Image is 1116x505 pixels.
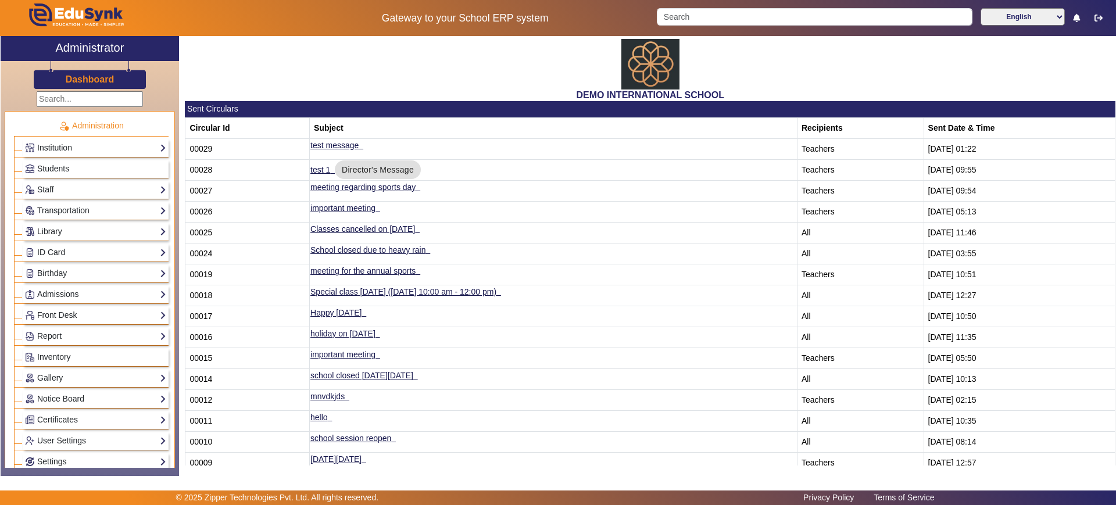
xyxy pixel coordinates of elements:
td: [DATE] 10:13 [924,368,1115,389]
a: Students [25,162,166,176]
th: Sent Date & Time [924,117,1115,138]
th: Recipients [797,117,924,138]
input: Search... [37,91,143,107]
td: 00016 [185,327,310,348]
td: [DATE] 01:22 [924,138,1115,159]
td: [DATE] 12:57 [924,452,1115,473]
a: school closed [DATE][DATE] [310,371,413,380]
a: Classes cancelled on [DATE] [310,224,415,234]
td: [DATE] 05:13 [924,201,1115,222]
h5: Gateway to your School ERP system [285,12,645,24]
td: 00025 [185,222,310,243]
td: 00028 [185,159,310,180]
td: [DATE] 05:50 [924,348,1115,368]
td: All [797,327,924,348]
td: [DATE] 09:55 [924,159,1115,180]
td: 00029 [185,138,310,159]
td: 00017 [185,306,310,327]
span: Director's Message [342,164,414,176]
td: 00019 [185,264,310,285]
td: Teachers [797,138,924,159]
h3: Dashboard [66,74,115,85]
td: [DATE] 09:54 [924,180,1115,201]
h2: DEMO INTERNATIONAL SCHOOL [185,89,1115,101]
img: Administration.png [59,121,69,131]
a: Privacy Policy [797,490,860,505]
a: school session reopen [310,434,391,443]
a: School closed due to heavy rain [310,245,425,255]
p: © 2025 Zipper Technologies Pvt. Ltd. All rights reserved. [176,492,379,504]
img: abdd4561-dfa5-4bc5-9f22-bd710a8d2831 [621,39,679,89]
img: Inventory.png [26,353,34,361]
a: test 1 [310,165,330,174]
td: 00011 [185,410,310,431]
td: Teachers [797,180,924,201]
td: 00014 [185,368,310,389]
a: meeting for the annual sports [310,266,416,275]
a: important meeting [310,203,375,213]
td: [DATE] 11:35 [924,327,1115,348]
td: Teachers [797,452,924,473]
td: All [797,285,924,306]
td: Teachers [797,348,924,368]
a: Terms of Service [868,490,940,505]
p: Administration [14,120,169,132]
th: Circular Id [185,117,310,138]
a: Happy [DATE] [310,308,362,317]
td: [DATE] 08:14 [924,431,1115,452]
td: 00012 [185,389,310,410]
td: 00024 [185,243,310,264]
input: Search [657,8,972,26]
a: Inventory [25,350,166,364]
a: [DATE][DATE] [310,454,362,464]
th: Subject [310,117,797,138]
a: mnvdkjds [310,392,345,401]
td: Teachers [797,389,924,410]
td: 00009 [185,452,310,473]
td: All [797,368,924,389]
td: Teachers [797,159,924,180]
td: All [797,222,924,243]
td: [DATE] 03:55 [924,243,1115,264]
h2: Administrator [56,41,124,55]
span: Inventory [37,352,71,361]
td: All [797,431,924,452]
td: 00018 [185,285,310,306]
a: hello [310,413,328,422]
td: [DATE] 10:35 [924,410,1115,431]
td: All [797,243,924,264]
td: [DATE] 10:51 [924,264,1115,285]
span: Students [37,164,69,173]
td: 00010 [185,431,310,452]
td: 00027 [185,180,310,201]
td: All [797,410,924,431]
td: [DATE] 12:27 [924,285,1115,306]
a: important meeting [310,350,375,359]
a: Special class [DATE] ([DATE] 10:00 am - 12:00 pm) [310,287,496,296]
td: [DATE] 11:46 [924,222,1115,243]
a: meeting regarding sports day [310,182,416,192]
td: All [797,306,924,327]
td: 00015 [185,348,310,368]
a: Dashboard [65,73,115,85]
a: test message [310,141,359,150]
a: Administrator [1,36,179,61]
td: [DATE] 02:15 [924,389,1115,410]
img: Students.png [26,164,34,173]
td: Teachers [797,264,924,285]
td: 00026 [185,201,310,222]
td: [DATE] 10:50 [924,306,1115,327]
mat-card-header: Sent Circulars [185,101,1115,117]
a: holiday on [DATE] [310,329,375,338]
td: Teachers [797,201,924,222]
